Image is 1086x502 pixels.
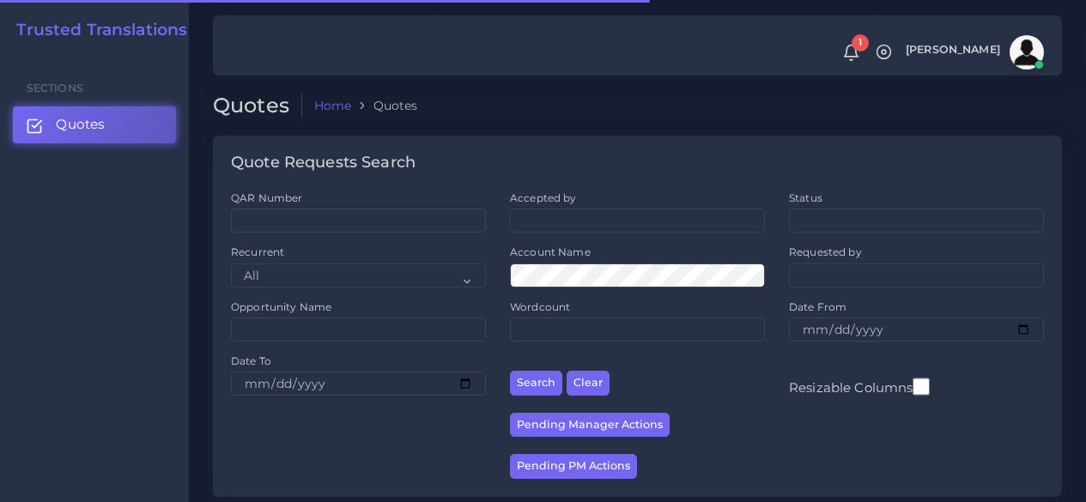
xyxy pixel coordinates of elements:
label: Resizable Columns [789,376,930,397]
a: Home [314,97,352,114]
span: 1 [852,34,869,51]
a: Quotes [13,106,176,142]
label: Account Name [510,245,591,259]
label: Date To [231,354,271,368]
h2: Quotes [213,94,302,118]
li: Quotes [351,97,417,114]
label: Date From [789,299,846,314]
a: Trusted Translations [4,21,187,40]
span: Sections [27,82,83,94]
label: QAR Number [231,191,302,205]
label: Wordcount [510,299,570,314]
button: Pending Manager Actions [510,413,670,438]
label: Opportunity Name [231,299,331,314]
span: Quotes [56,115,105,134]
h4: Quote Requests Search [231,154,416,172]
input: Resizable Columns [913,376,930,397]
a: 1 [836,44,866,62]
label: Recurrent [231,245,284,259]
label: Status [789,191,822,205]
button: Search [510,371,562,396]
span: [PERSON_NAME] [906,45,1000,56]
img: avatar [1010,35,1044,70]
a: [PERSON_NAME]avatar [897,35,1050,70]
button: Clear [567,371,610,396]
label: Accepted by [510,191,577,205]
label: Requested by [789,245,862,259]
button: Pending PM Actions [510,454,637,479]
